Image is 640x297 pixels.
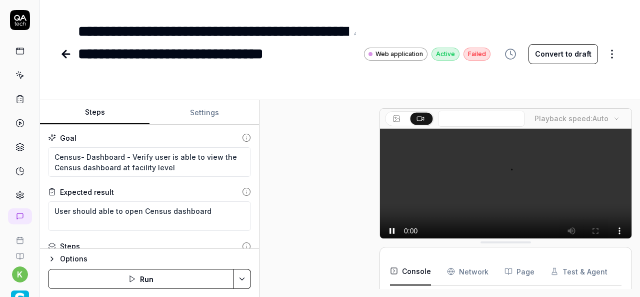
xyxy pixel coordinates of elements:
[40,101,149,125] button: Steps
[149,101,259,125] button: Settings
[48,253,251,265] button: Options
[498,44,522,64] button: View version history
[60,253,251,265] div: Options
[431,48,459,61] div: Active
[528,44,598,64] button: Convert to draft
[48,269,233,289] button: Run
[60,133,76,143] div: Goal
[534,113,608,124] div: Playback speed:
[375,50,423,59] span: Web application
[12,266,28,282] button: k
[60,187,114,197] div: Expected result
[8,208,32,224] a: New conversation
[364,47,427,61] a: Web application
[4,244,35,260] a: Documentation
[504,257,534,285] button: Page
[4,228,35,244] a: Book a call with us
[447,257,488,285] button: Network
[390,257,431,285] button: Console
[550,257,607,285] button: Test & Agent
[60,241,80,251] div: Steps
[463,48,490,61] div: Failed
